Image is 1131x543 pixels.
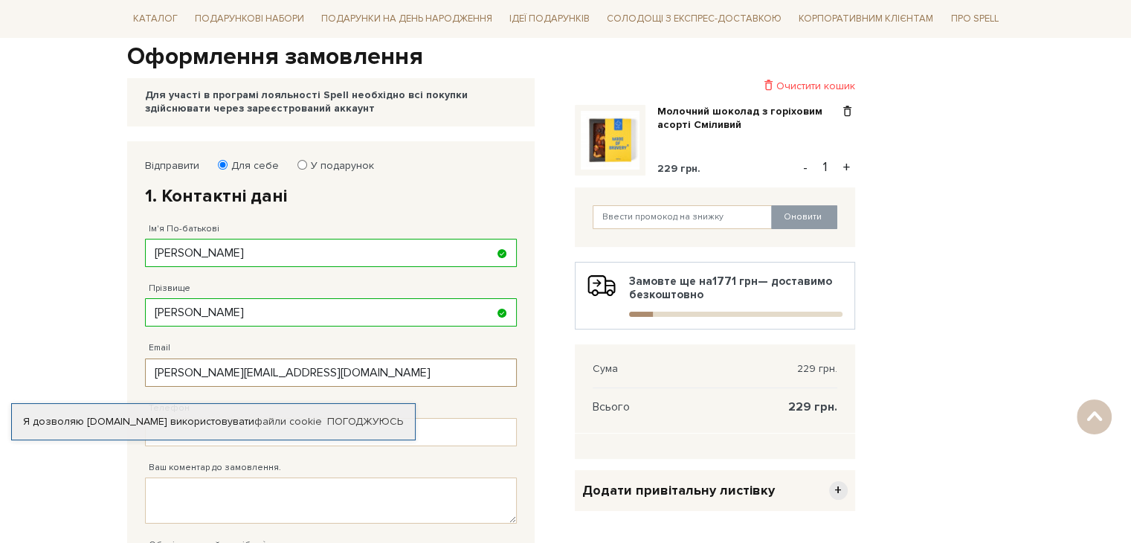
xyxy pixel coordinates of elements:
[149,402,190,415] label: Телефон
[297,160,307,170] input: У подарунок
[149,282,190,295] label: Прізвище
[797,362,837,376] span: 229 грн.
[218,160,228,170] input: Для себе
[149,461,281,475] label: Ваш коментар до замовлення.
[327,415,403,428] a: Погоджуюсь
[254,415,322,428] a: файли cookie
[149,341,170,355] label: Email
[838,156,855,179] button: +
[145,89,517,115] div: Для участі в програмі лояльності Spell необхідно всі покупки здійснювати через зареєстрований акк...
[712,274,758,288] b: 1771 грн
[771,205,837,229] button: Оновити
[601,6,787,31] a: Солодощі з експрес-доставкою
[657,105,840,132] a: Молочний шоколад з горіховим асорті Сміливий
[798,156,813,179] button: -
[593,362,618,376] span: Сума
[657,162,700,175] span: 229 грн.
[829,481,848,500] span: +
[581,111,639,170] img: Молочний шоколад з горіховим асорті Сміливий
[944,7,1004,30] a: Про Spell
[127,42,1005,73] h1: Оформлення замовлення
[582,482,775,499] span: Додати привітальну листівку
[788,400,837,414] span: 229 грн.
[593,205,773,229] input: Ввести промокод на знижку
[793,7,939,30] a: Корпоративним клієнтам
[301,159,374,173] label: У подарунок
[315,7,498,30] a: Подарунки на День народження
[503,7,596,30] a: Ідеї подарунків
[145,159,199,173] label: Відправити
[222,159,279,173] label: Для себе
[145,184,517,208] h2: 1. Контактні дані
[12,415,415,428] div: Я дозволяю [DOMAIN_NAME] використовувати
[575,79,855,93] div: Очистити кошик
[189,7,310,30] a: Подарункові набори
[593,400,630,414] span: Всього
[149,222,219,236] label: Ім'я По-батькові
[127,7,184,30] a: Каталог
[587,274,842,317] div: Замовте ще на — доставимо безкоштовно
